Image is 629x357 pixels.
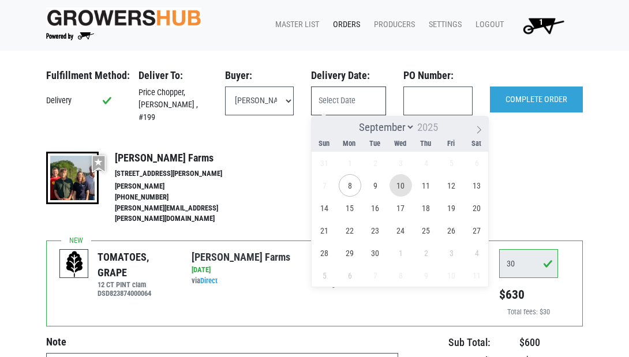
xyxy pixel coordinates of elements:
span: Thu [413,140,438,148]
span: September 15, 2025 [339,197,361,219]
div: TOMATOES, GRAPE [98,249,174,280]
span: September 20, 2025 [466,197,488,219]
span: Sat [463,140,489,148]
span: 1 [539,17,543,27]
img: Cart [518,14,569,37]
h4: Note [46,336,398,348]
span: Sun [311,140,336,148]
span: October 2, 2025 [415,242,437,264]
h4: [PERSON_NAME] Farms [115,152,263,164]
li: [PERSON_NAME] [115,181,263,192]
span: September 25, 2025 [415,219,437,242]
span: September 28, 2025 [313,242,336,264]
span: September 23, 2025 [364,219,387,242]
h4: $600 [497,336,540,349]
span: September 1, 2025 [339,152,361,174]
span: September 5, 2025 [440,152,463,174]
img: original-fc7597fdc6adbb9d0e2ae620e786d1a2.jpg [46,7,201,28]
div: Price Chopper, [PERSON_NAME] , #199 [130,87,216,124]
img: Powered by Big Wheelbarrow [46,32,94,40]
span: September 3, 2025 [390,152,412,174]
img: placeholder-variety-43d6402dacf2d531de610a020419775a.svg [60,250,89,279]
span: September 2, 2025 [364,152,387,174]
span: September 21, 2025 [313,219,336,242]
span: September 6, 2025 [466,152,488,174]
span: August 31, 2025 [313,152,336,174]
span: October 11, 2025 [466,264,488,287]
input: Qty [499,249,558,278]
span: October 6, 2025 [339,264,361,287]
span: September 22, 2025 [339,219,361,242]
input: Select Date [311,87,386,115]
li: [PHONE_NUMBER] [115,192,263,203]
h3: Deliver To: [138,69,208,82]
input: COMPLETE ORDER [490,87,583,113]
span: September 12, 2025 [440,174,463,197]
a: [PERSON_NAME] Farms [192,251,290,263]
li: [PERSON_NAME][EMAIL_ADDRESS][PERSON_NAME][DOMAIN_NAME] [115,203,263,225]
span: October 8, 2025 [390,264,412,287]
span: September 10, 2025 [390,174,412,197]
a: Orders [324,14,365,36]
span: September 4, 2025 [415,152,437,174]
span: Tue [362,140,387,148]
span: October 7, 2025 [364,264,387,287]
h3: Fulfillment Method: [46,69,121,82]
select: Month [354,120,415,134]
span: October 3, 2025 [440,242,463,264]
a: Producers [365,14,420,36]
li: [STREET_ADDRESS][PERSON_NAME] [115,168,263,179]
span: October 4, 2025 [466,242,488,264]
span: September 26, 2025 [440,219,463,242]
h4: Sub Total: [416,336,491,349]
span: September 19, 2025 [440,197,463,219]
span: Mon [336,140,362,148]
a: Logout [466,14,508,36]
span: September 24, 2025 [390,219,412,242]
div: [DATE] [192,265,306,276]
h3: PO Number: [403,69,473,82]
span: October 5, 2025 [313,264,336,287]
span: September 27, 2025 [466,219,488,242]
span: October 10, 2025 [440,264,463,287]
img: thumbnail-8a08f3346781c529aa742b86dead986c.jpg [46,152,99,204]
span: Fri [438,140,463,148]
a: Master List [266,14,324,36]
span: September 11, 2025 [415,174,437,197]
span: September 17, 2025 [390,197,412,219]
span: October 1, 2025 [390,242,412,264]
h6: DSD823874000064 [98,289,174,298]
h3: Delivery Date: [311,69,386,82]
div: via [192,276,306,287]
a: Settings [420,14,466,36]
a: Direct [200,276,218,285]
span: September 29, 2025 [339,242,361,264]
span: September 8, 2025 [339,174,361,197]
span: September 13, 2025 [466,174,488,197]
h6: 12 CT PINT clam [98,280,174,289]
span: September 18, 2025 [415,197,437,219]
span: September 9, 2025 [364,174,387,197]
h3: Buyer: [225,69,294,82]
span: October 9, 2025 [415,264,437,287]
span: September 16, 2025 [364,197,387,219]
span: Wed [387,140,413,148]
div: Total fees: $30 [499,307,558,318]
span: September 14, 2025 [313,197,336,219]
h5: $630 [499,287,558,302]
span: September 30, 2025 [364,242,387,264]
span: September 7, 2025 [313,174,336,197]
a: 1 [508,14,574,37]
